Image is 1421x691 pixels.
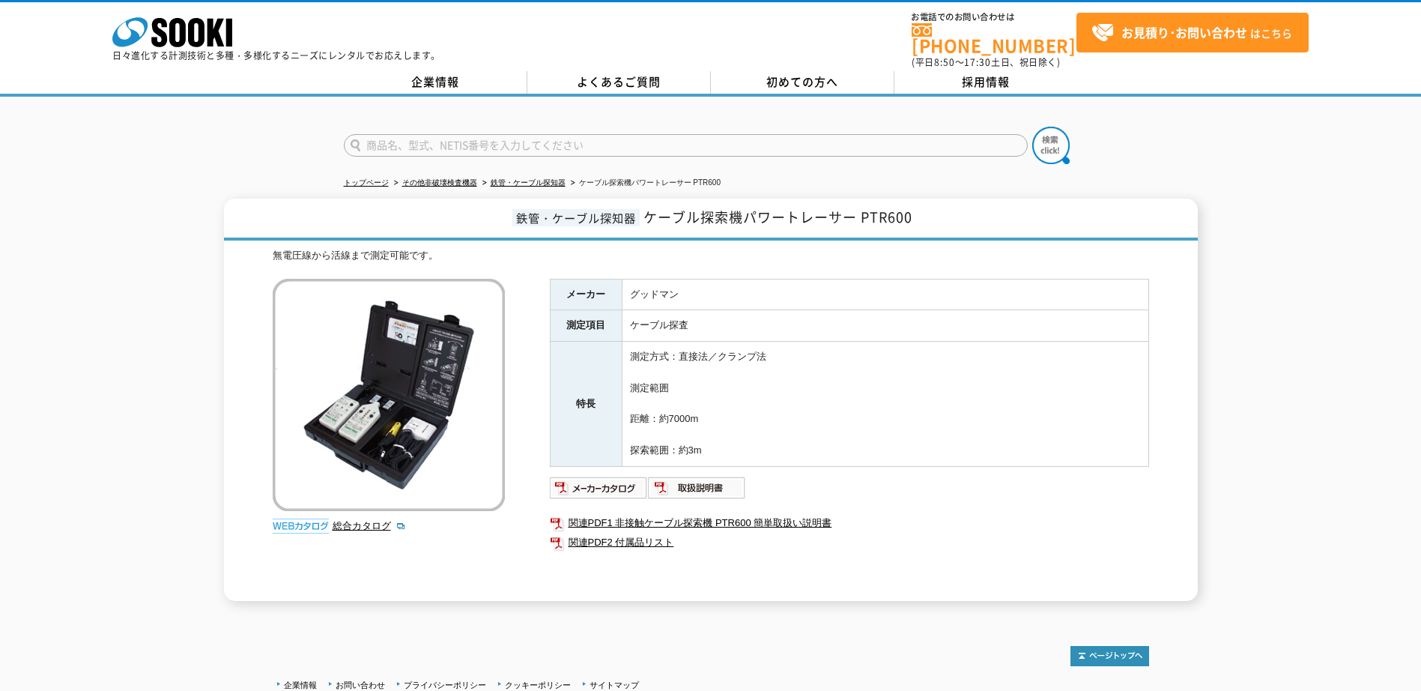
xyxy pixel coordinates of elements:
[643,207,912,227] span: ケーブル探索機パワートレーサー PTR600
[550,279,622,310] th: メーカー
[1032,127,1070,164] img: btn_search.png
[273,248,1149,264] div: 無電圧線から活線まで測定可能です。
[550,310,622,342] th: 測定項目
[505,681,571,690] a: クッキーポリシー
[550,476,648,500] img: メーカーカタログ
[344,178,389,187] a: トップページ
[1076,13,1309,52] a: お見積り･お問い合わせはこちら
[333,520,406,531] a: 総合カタログ
[273,279,505,511] img: ケーブル探索機パワートレーサー PTR600
[512,209,640,226] span: 鉄管・ケーブル探知器
[1070,646,1149,666] img: トップページへ
[648,476,746,500] img: 取扱説明書
[894,71,1078,94] a: 採用情報
[404,681,486,690] a: プライバシーポリシー
[550,486,648,497] a: メーカーカタログ
[1121,23,1247,41] strong: お見積り･お問い合わせ
[622,310,1148,342] td: ケーブル探査
[622,342,1148,467] td: 測定方式：直接法／クランプ法 測定範囲 距離：約7000m 探索範囲：約3m
[491,178,566,187] a: 鉄管・ケーブル探知器
[711,71,894,94] a: 初めての方へ
[568,175,721,191] li: ケーブル探索機パワートレーサー PTR600
[344,134,1028,157] input: 商品名、型式、NETIS番号を入力してください
[622,279,1148,310] td: グッドマン
[648,486,746,497] a: 取扱説明書
[527,71,711,94] a: よくあるご質問
[912,13,1076,22] span: お電話でのお問い合わせは
[273,519,329,534] img: webカタログ
[550,342,622,467] th: 特長
[912,55,1060,69] span: (平日 ～ 土日、祝日除く)
[284,681,317,690] a: 企業情報
[344,71,527,94] a: 企業情報
[402,178,477,187] a: その他非破壊検査機器
[590,681,639,690] a: サイトマップ
[336,681,385,690] a: お問い合わせ
[550,513,1149,533] a: 関連PDF1 非接触ケーブル探索機 PTR600 簡単取扱い説明書
[1091,22,1292,44] span: はこちら
[550,533,1149,552] a: 関連PDF2 付属品リスト
[964,55,991,69] span: 17:30
[934,55,955,69] span: 8:50
[912,23,1076,54] a: [PHONE_NUMBER]
[766,73,838,90] span: 初めての方へ
[112,51,440,60] p: 日々進化する計測技術と多種・多様化するニーズにレンタルでお応えします。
